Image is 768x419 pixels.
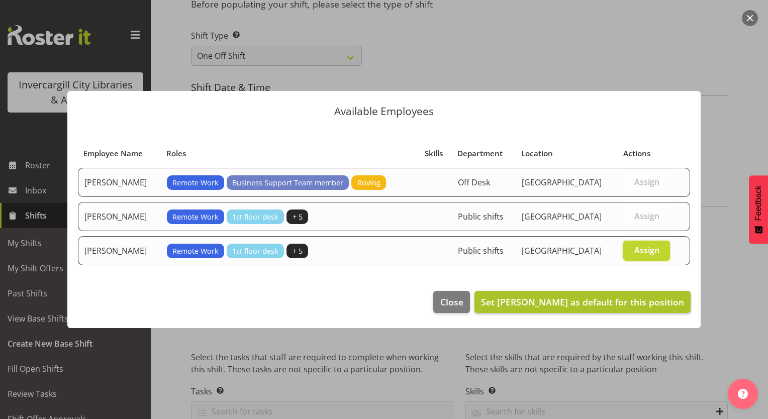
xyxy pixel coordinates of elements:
span: 1st floor desk [232,212,278,223]
span: Public shifts [458,211,504,222]
span: + 5 [293,212,303,223]
span: Skills [425,148,443,159]
span: [GEOGRAPHIC_DATA] [522,211,602,222]
button: Feedback - Show survey [749,175,768,244]
td: [PERSON_NAME] [78,202,161,231]
img: help-xxl-2.png [738,389,748,399]
span: Assign [634,211,659,221]
span: Roles [166,148,186,159]
td: [PERSON_NAME] [78,236,161,265]
span: Actions [623,148,650,159]
span: Set [PERSON_NAME] as default for this position [481,296,684,308]
span: Department [457,148,503,159]
span: Close [440,295,463,308]
span: Remote Work [172,177,219,188]
button: Set [PERSON_NAME] as default for this position [474,291,691,313]
p: Available Employees [77,106,691,117]
span: Assign [634,177,659,187]
span: 1st floor desk [232,246,278,257]
span: [GEOGRAPHIC_DATA] [522,245,602,256]
span: Remote Work [172,246,219,257]
button: Close [433,291,469,313]
span: Remote Work [172,212,219,223]
span: Public shifts [458,245,504,256]
span: Location [521,148,553,159]
span: Roving [357,177,380,188]
span: Off Desk [458,177,490,188]
span: [GEOGRAPHIC_DATA] [522,177,602,188]
td: [PERSON_NAME] [78,168,161,197]
span: Feedback [754,185,763,221]
span: + 5 [293,246,303,257]
span: Employee Name [83,148,143,159]
span: Business Support Team member [232,177,343,188]
span: Assign [634,245,659,255]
